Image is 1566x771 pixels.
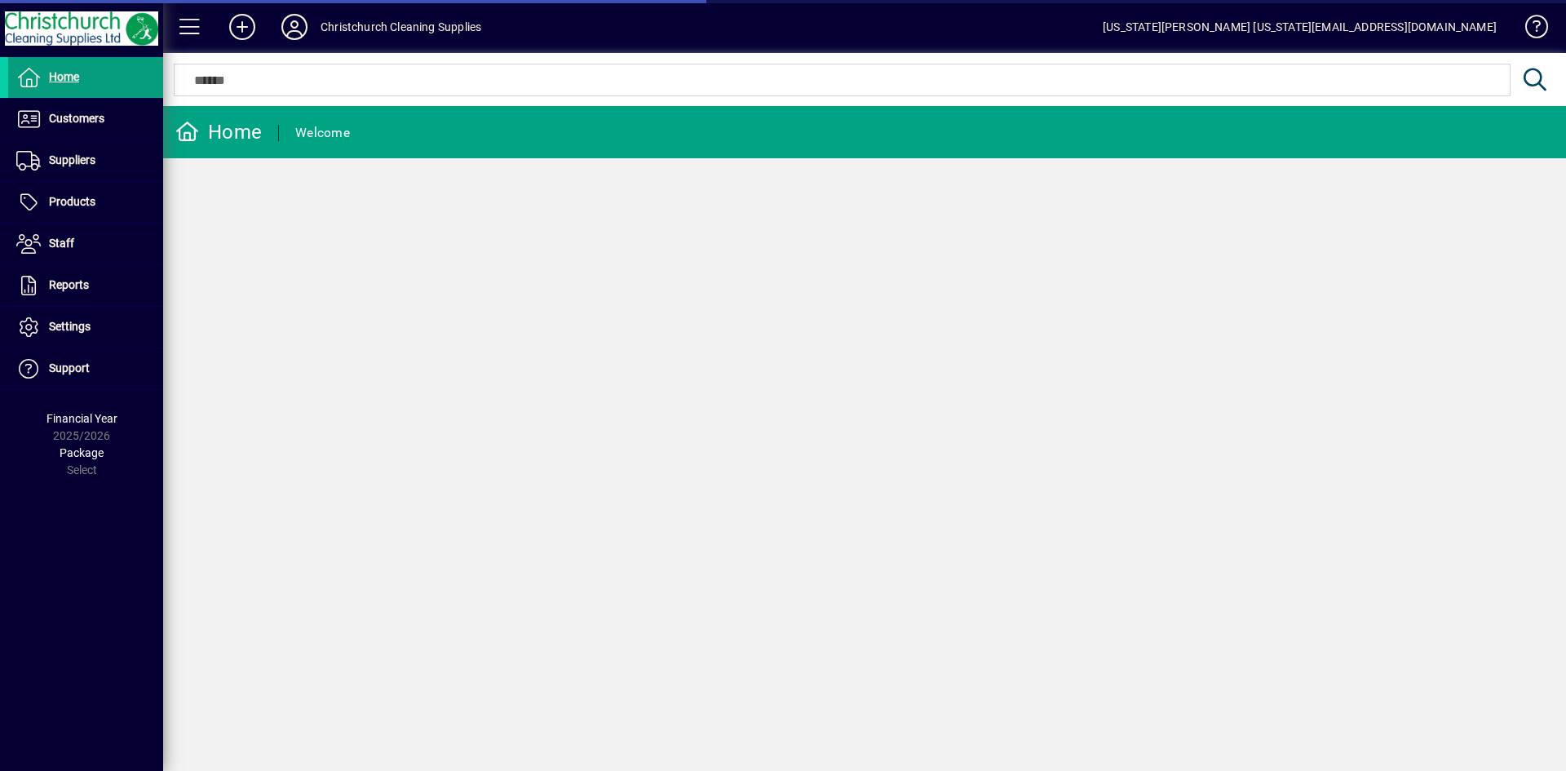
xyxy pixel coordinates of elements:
[8,265,163,306] a: Reports
[8,99,163,140] a: Customers
[46,412,117,425] span: Financial Year
[8,348,163,389] a: Support
[8,224,163,264] a: Staff
[49,361,90,374] span: Support
[216,12,268,42] button: Add
[1513,3,1546,56] a: Knowledge Base
[60,446,104,459] span: Package
[175,119,262,145] div: Home
[49,320,91,333] span: Settings
[49,195,95,208] span: Products
[268,12,321,42] button: Profile
[49,237,74,250] span: Staff
[321,14,481,40] div: Christchurch Cleaning Supplies
[8,307,163,348] a: Settings
[49,153,95,166] span: Suppliers
[8,140,163,181] a: Suppliers
[49,112,104,125] span: Customers
[49,278,89,291] span: Reports
[295,120,350,146] div: Welcome
[8,182,163,223] a: Products
[1103,14,1497,40] div: [US_STATE][PERSON_NAME] [US_STATE][EMAIL_ADDRESS][DOMAIN_NAME]
[49,70,79,83] span: Home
